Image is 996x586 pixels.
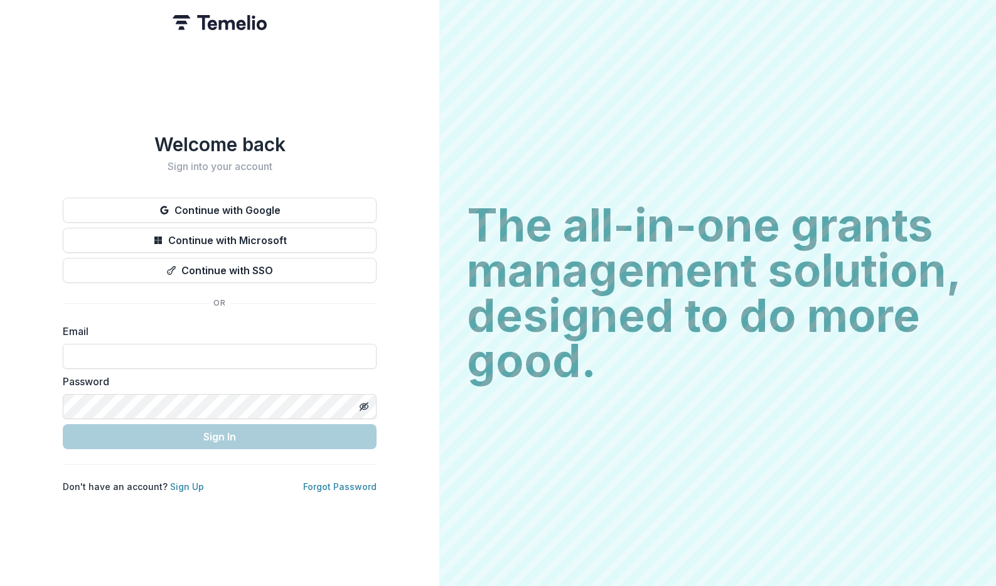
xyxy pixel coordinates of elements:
[63,374,369,389] label: Password
[173,15,267,30] img: Temelio
[63,324,369,339] label: Email
[63,198,377,223] button: Continue with Google
[63,258,377,283] button: Continue with SSO
[303,481,377,492] a: Forgot Password
[170,481,204,492] a: Sign Up
[63,133,377,156] h1: Welcome back
[63,424,377,449] button: Sign In
[63,161,377,173] h2: Sign into your account
[63,480,204,493] p: Don't have an account?
[354,397,374,417] button: Toggle password visibility
[63,228,377,253] button: Continue with Microsoft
